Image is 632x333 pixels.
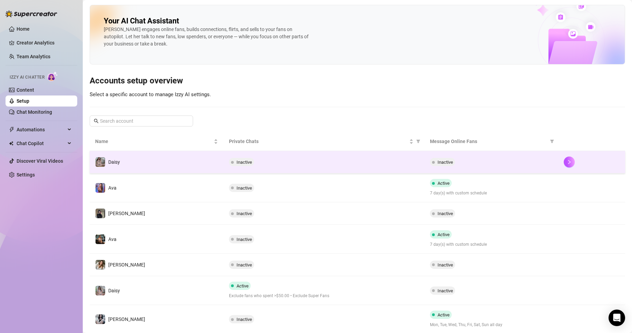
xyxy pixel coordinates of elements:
[237,237,252,242] span: Inactive
[430,322,553,328] span: Mon, Tue, Wed, Thu, Fri, Sat, Sun all day
[430,138,547,145] span: Message Online Fans
[96,286,105,295] img: Daisy
[17,172,35,178] a: Settings
[108,185,117,191] span: Ava
[108,211,145,216] span: [PERSON_NAME]
[104,16,179,26] h2: Your AI Chat Assistant
[223,132,424,151] th: Private Chats
[96,183,105,193] img: Ava
[17,26,30,32] a: Home
[47,71,58,81] img: AI Chatter
[237,211,252,216] span: Inactive
[17,158,63,164] a: Discover Viral Videos
[229,138,408,145] span: Private Chats
[90,75,625,87] h3: Accounts setup overview
[549,136,555,147] span: filter
[90,91,211,98] span: Select a specific account to manage Izzy AI settings.
[17,124,66,135] span: Automations
[96,209,105,218] img: Anna
[438,160,453,165] span: Inactive
[17,109,52,115] a: Chat Monitoring
[104,26,311,48] div: [PERSON_NAME] engages online fans, builds connections, flirts, and sells to your fans on autopilo...
[438,312,450,317] span: Active
[229,293,419,299] span: Exclude fans who spent >$50.00 • Exclude Super Fans
[108,316,145,322] span: [PERSON_NAME]
[95,138,212,145] span: Name
[438,262,453,268] span: Inactive
[17,98,29,104] a: Setup
[550,139,554,143] span: filter
[96,157,105,167] img: Daisy
[438,211,453,216] span: Inactive
[237,317,252,322] span: Inactive
[108,288,120,293] span: Daisy
[415,136,422,147] span: filter
[96,314,105,324] img: Sadie
[237,160,252,165] span: Inactive
[430,190,553,196] span: 7 day(s) with custom schedule
[17,138,66,149] span: Chat Copilot
[564,157,575,168] button: right
[567,160,572,164] span: right
[438,232,450,237] span: Active
[108,236,117,242] span: Ava
[108,262,145,268] span: [PERSON_NAME]
[237,262,252,268] span: Inactive
[9,127,14,132] span: thunderbolt
[416,139,420,143] span: filter
[438,288,453,293] span: Inactive
[17,54,50,59] a: Team Analytics
[10,74,44,81] span: Izzy AI Chatter
[430,241,553,248] span: 7 day(s) with custom schedule
[237,283,249,289] span: Active
[94,119,99,123] span: search
[6,10,57,17] img: logo-BBDzfeDw.svg
[108,159,120,165] span: Daisy
[609,310,625,326] div: Open Intercom Messenger
[9,141,13,146] img: Chat Copilot
[17,87,34,93] a: Content
[96,234,105,244] img: Ava
[438,181,450,186] span: Active
[17,37,72,48] a: Creator Analytics
[237,185,252,191] span: Inactive
[90,132,223,151] th: Name
[100,117,183,125] input: Search account
[96,260,105,270] img: Paige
